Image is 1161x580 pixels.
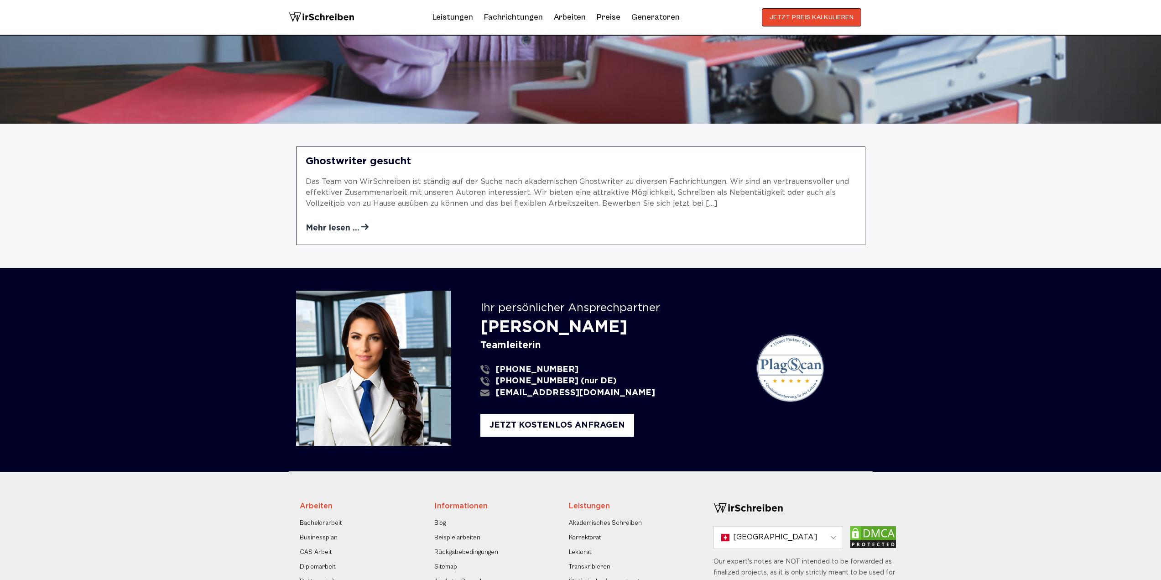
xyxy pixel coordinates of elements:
[300,517,342,528] a: Bachelorarbeit
[480,388,489,397] img: email
[569,532,601,543] a: Korrektorat
[480,302,747,315] div: Ihr persönlicher Ansprechpartner
[762,8,862,26] button: JETZT PREIS KALKULIEREN
[569,517,642,528] a: Akademisches Schreiben
[733,532,817,543] span: [GEOGRAPHIC_DATA]
[434,532,480,543] a: Beispielarbeiten
[434,547,498,558] a: Rückgabebedingungen
[306,177,856,209] p: Das Team von WirSchreiben ist ständig auf der Suche nach akademischen Ghostwriter zu diversen Fac...
[300,532,338,543] a: Businessplan
[306,223,369,233] a: Mehr lesen …
[480,414,634,437] div: JETZT KOSTENLOS ANFRAGEN
[480,388,738,398] a: [EMAIL_ADDRESS][DOMAIN_NAME]
[631,10,680,25] a: Generatoren
[480,365,738,375] a: [PHONE_NUMBER]
[496,388,655,398] span: [EMAIL_ADDRESS][DOMAIN_NAME]
[480,376,738,386] a: [PHONE_NUMBER] (nur DE)
[756,334,824,402] img: plagScan
[300,561,336,572] a: Diplomarbeit
[554,10,586,25] a: Arbeiten
[480,365,489,374] img: phone
[496,376,617,386] span: [PHONE_NUMBER] (nur DE)
[306,156,856,167] a: Ghostwriter gesucht
[289,8,354,26] img: logo wirschreiben
[850,526,896,548] img: dmca
[569,501,695,512] div: Leistungen
[300,547,332,558] a: CAS-Arbeit
[480,340,747,351] div: Teamleiterin
[300,501,426,512] div: Arbeiten
[434,501,561,512] div: Informationen
[496,365,578,375] span: [PHONE_NUMBER]
[480,319,747,337] div: [PERSON_NAME]
[569,561,610,572] a: Transkribieren
[713,501,783,516] img: logo-footer
[432,10,473,25] a: Leistungen
[484,10,543,25] a: Fachrichtungen
[480,377,489,386] img: phone
[296,291,451,446] img: Mathilda Sussman
[434,517,446,528] a: Blog
[434,561,457,572] a: Sitemap
[569,547,592,558] a: Lektorat
[597,12,620,22] a: Preise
